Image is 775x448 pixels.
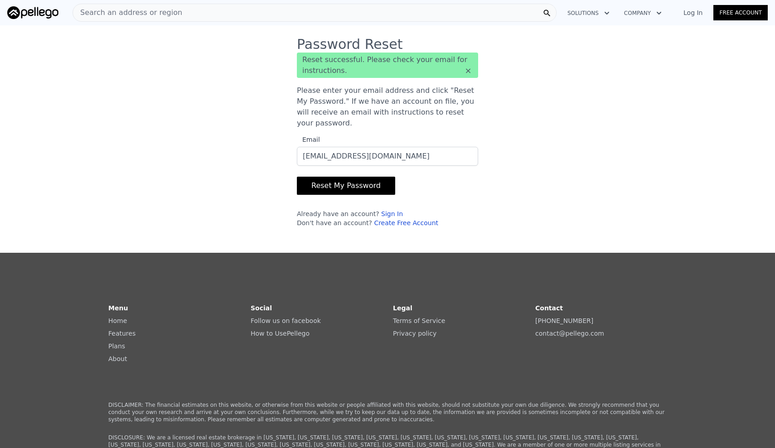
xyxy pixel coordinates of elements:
[7,6,58,19] img: Pellego
[535,330,604,337] a: contact@pellego.com
[381,210,403,217] a: Sign In
[251,330,310,337] a: How to UsePellego
[297,209,478,227] div: Already have an account? Don't have an account?
[393,317,445,324] a: Terms of Service
[374,219,438,226] a: Create Free Account
[73,7,182,18] span: Search an address or region
[251,317,321,324] a: Follow us on facebook
[251,304,272,312] strong: Social
[108,304,128,312] strong: Menu
[297,177,395,195] button: Reset My Password
[108,317,127,324] a: Home
[297,36,478,53] h3: Password Reset
[617,5,669,21] button: Company
[297,147,478,166] input: Email
[297,136,320,143] span: Email
[464,66,473,75] button: ×
[297,85,478,129] p: Please enter your email address and click "Reset My Password." If we have an account on file, you...
[108,342,125,350] a: Plans
[108,330,136,337] a: Features
[297,53,478,78] div: Reset successful. Please check your email for instructions.
[108,355,127,362] a: About
[535,304,563,312] strong: Contact
[535,317,593,324] a: [PHONE_NUMBER]
[393,330,436,337] a: Privacy policy
[393,304,412,312] strong: Legal
[673,8,713,17] a: Log In
[560,5,617,21] button: Solutions
[108,401,667,423] p: DISCLAIMER: The financial estimates on this website, or otherwise from this website or people aff...
[713,5,768,20] a: Free Account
